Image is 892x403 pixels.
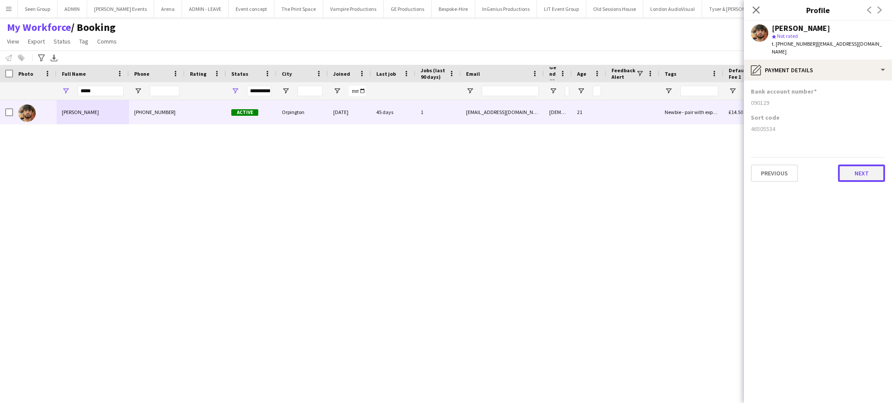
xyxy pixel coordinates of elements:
span: | [EMAIL_ADDRESS][DOMAIN_NAME] [772,40,882,55]
input: City Filter Input [297,86,323,96]
button: Open Filter Menu [62,87,70,95]
input: Email Filter Input [482,86,539,96]
input: Joined Filter Input [349,86,366,96]
button: Open Filter Menu [665,87,672,95]
div: [PHONE_NUMBER] [129,100,185,124]
a: View [3,36,23,47]
div: 1 [416,100,461,124]
input: Phone Filter Input [150,86,179,96]
button: The Print Space [274,0,323,17]
div: [DEMOGRAPHIC_DATA] [544,100,572,124]
div: 090129 [751,99,885,107]
button: Previous [751,165,798,182]
span: Phone [134,71,149,77]
input: Age Filter Input [593,86,601,96]
span: Comms [97,37,117,45]
div: [DATE] [328,100,371,124]
input: Tags Filter Input [680,86,718,96]
span: Active [231,109,258,116]
div: Orpington [277,100,328,124]
a: Comms [94,36,120,47]
div: 45 days [371,100,416,124]
button: Open Filter Menu [134,87,142,95]
div: Newbie - pair with experienced crew [659,100,723,124]
span: Rating [190,71,206,77]
a: Export [24,36,48,47]
h3: Bank account number [751,87,817,95]
span: Jobs (last 90 days) [421,67,445,80]
div: Payment details [744,60,892,81]
button: InGenius Productions [475,0,537,17]
span: Age [577,71,586,77]
h3: Profile [744,4,892,16]
span: Default Hourly Fee 1 [729,67,774,80]
button: ADMIN - LEAVE [182,0,229,17]
button: Vampire Productions [323,0,384,17]
button: Open Filter Menu [729,87,737,95]
app-action-btn: Export XLSX [49,53,59,63]
span: Joined [333,71,350,77]
button: Seen Group [18,0,57,17]
a: Tag [76,36,92,47]
button: Open Filter Menu [577,87,585,95]
span: Feedback Alert [612,67,636,80]
span: [PERSON_NAME] [62,109,99,115]
button: Open Filter Menu [466,87,474,95]
span: Last job [376,71,396,77]
button: Next [838,165,885,182]
span: Not rated [777,33,798,39]
div: [EMAIL_ADDRESS][DOMAIN_NAME] [461,100,544,124]
span: Email [466,71,480,77]
button: Arena [154,0,182,17]
app-action-btn: Advanced filters [36,53,47,63]
a: Status [50,36,74,47]
span: City [282,71,292,77]
div: 21 [572,100,606,124]
span: Photo [18,71,33,77]
button: Open Filter Menu [333,87,341,95]
input: Full Name Filter Input [78,86,124,96]
button: Event concept [229,0,274,17]
button: Old Sessions House [586,0,643,17]
button: [PERSON_NAME] Events [87,0,154,17]
span: £14.50 [729,109,743,115]
span: Gender [549,64,556,84]
h3: Sort code [751,114,780,121]
span: Full Name [62,71,86,77]
button: Bespoke-Hire [432,0,475,17]
span: Status [54,37,71,45]
button: GE Productions [384,0,432,17]
span: Tag [79,37,88,45]
span: t. [PHONE_NUMBER] [772,40,817,47]
button: ADMIN [57,0,87,17]
span: Status [231,71,248,77]
button: LIT Event Group [537,0,586,17]
img: Jacob Van Der Merwe [18,104,36,122]
div: [PERSON_NAME] [772,24,830,32]
div: 46505534 [751,125,885,133]
a: My Workforce [7,21,71,34]
button: Open Filter Menu [231,87,239,95]
button: Open Filter Menu [549,87,557,95]
input: Gender Filter Input [565,86,569,96]
button: Tyser & [PERSON_NAME] [702,0,770,17]
button: London AudioVisual [643,0,702,17]
span: View [7,37,19,45]
button: Open Filter Menu [282,87,290,95]
span: Booking [71,21,115,34]
span: Export [28,37,45,45]
span: Tags [665,71,676,77]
